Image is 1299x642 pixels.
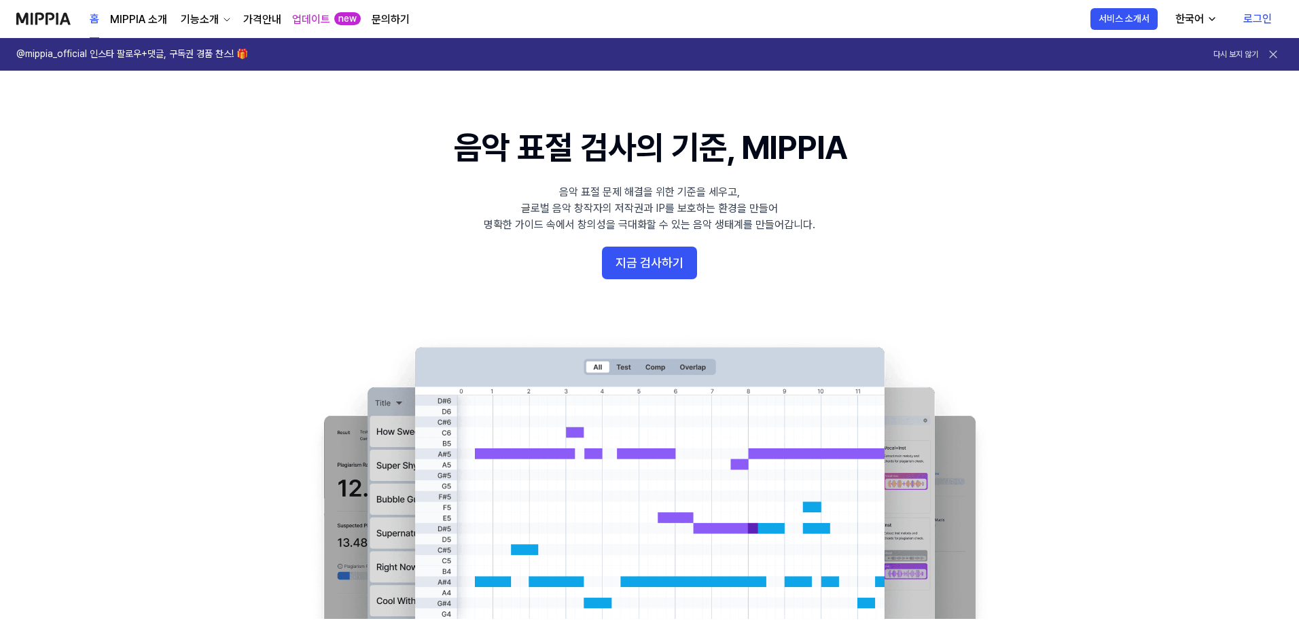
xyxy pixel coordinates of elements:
div: 기능소개 [178,12,221,28]
img: main Image [296,334,1003,619]
div: 음악 표절 문제 해결을 위한 기준을 세우고, 글로벌 음악 창작자의 저작권과 IP를 보호하는 환경을 만들어 명확한 가이드 속에서 창의성을 극대화할 수 있는 음악 생태계를 만들어... [484,184,815,233]
a: MIPPIA 소개 [110,12,167,28]
div: new [334,12,361,26]
a: 문의하기 [372,12,410,28]
button: 지금 검사하기 [602,247,697,279]
a: 가격안내 [243,12,281,28]
button: 한국어 [1164,5,1226,33]
button: 기능소개 [178,12,232,28]
a: 업데이트 [292,12,330,28]
button: 서비스 소개서 [1090,8,1158,30]
h1: 음악 표절 검사의 기준, MIPPIA [454,125,846,171]
h1: @mippia_official 인스타 팔로우+댓글, 구독권 경품 찬스! 🎁 [16,48,248,61]
div: 한국어 [1173,11,1207,27]
button: 다시 보지 않기 [1213,49,1258,60]
a: 홈 [90,1,99,38]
